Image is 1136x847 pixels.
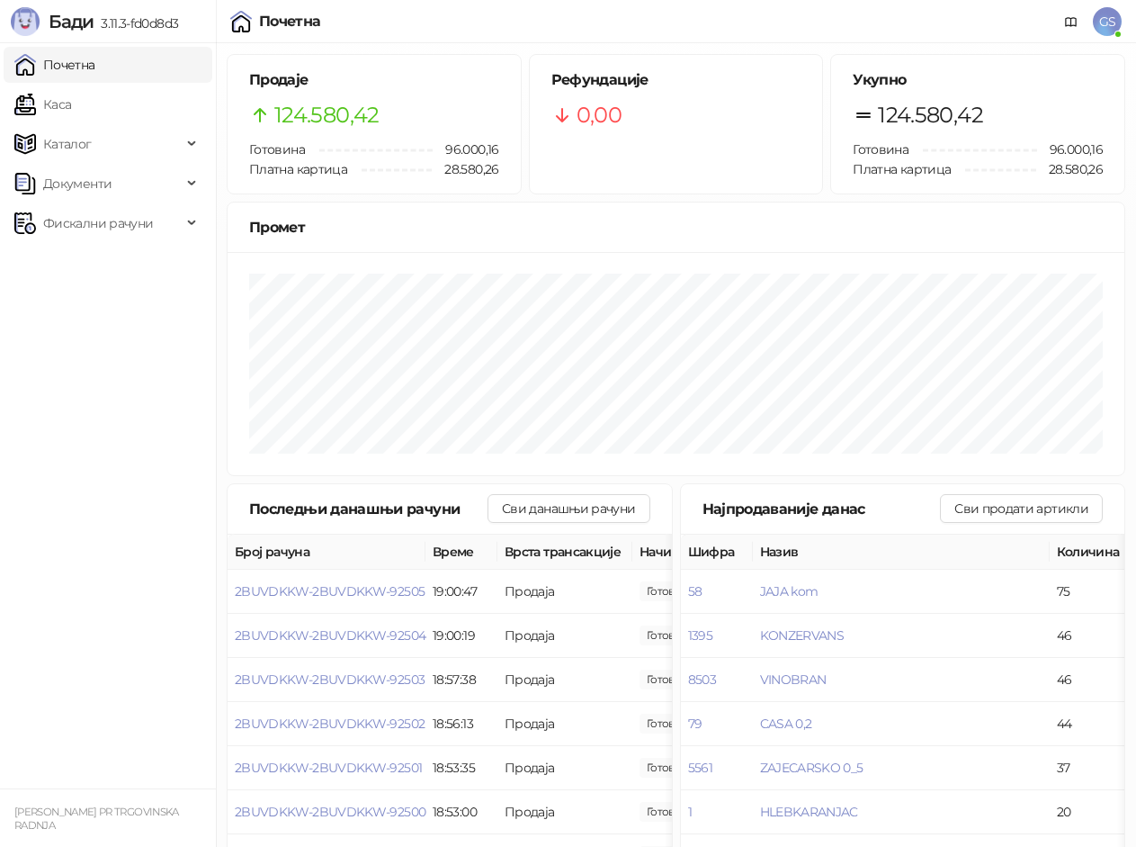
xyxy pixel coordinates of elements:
[688,804,692,820] button: 1
[760,804,858,820] button: HLEBKARANJAC
[487,494,649,523] button: Сви данашњи рачуни
[425,746,497,790] td: 18:53:35
[760,760,863,776] button: ZAJECARSKO 0_5
[640,714,701,734] span: 150,00
[49,11,94,32] span: Бади
[433,140,498,159] span: 96.000,16
[94,15,178,32] span: 3.11.3-fd0d8d3
[249,216,1103,239] div: Промет
[632,535,812,570] th: Начини плаћања
[878,98,983,132] span: 124.580,42
[235,760,422,776] button: 2BUVDKKW-2BUVDKKW-92501
[425,614,497,658] td: 19:00:19
[274,98,380,132] span: 124.580,42
[1036,159,1103,179] span: 28.580,26
[1050,790,1131,834] td: 20
[497,790,632,834] td: Продаја
[640,581,701,601] span: 105,00
[577,98,622,132] span: 0,00
[1050,746,1131,790] td: 37
[43,126,92,162] span: Каталог
[43,205,153,241] span: Фискални рачуни
[551,69,801,91] h5: Рефундације
[853,69,1103,91] h5: Укупно
[688,627,712,644] button: 1395
[235,627,425,644] button: 2BUVDKKW-2BUVDKKW-92504
[497,702,632,746] td: Продаја
[425,790,497,834] td: 18:53:00
[760,671,827,688] button: VINOBRAN
[640,758,701,778] span: 60,00
[640,802,701,822] span: 424,50
[235,583,425,599] button: 2BUVDKKW-2BUVDKKW-92505
[249,498,487,520] div: Последњи данашњи рачуни
[853,161,951,177] span: Платна картица
[14,86,71,122] a: Каса
[432,159,498,179] span: 28.580,26
[688,760,712,776] button: 5561
[497,614,632,658] td: Продаја
[1037,140,1103,159] span: 96.000,16
[1050,702,1131,746] td: 44
[1050,614,1131,658] td: 46
[497,746,632,790] td: Продаја
[43,166,112,202] span: Документи
[497,535,632,570] th: Врста трансакције
[425,570,497,614] td: 19:00:47
[688,583,702,599] button: 58
[497,658,632,702] td: Продаја
[228,535,425,570] th: Број рачуна
[11,7,40,36] img: Logo
[14,47,95,83] a: Почетна
[249,69,499,91] h5: Продаје
[425,702,497,746] td: 18:56:13
[1050,658,1131,702] td: 46
[688,671,716,688] button: 8503
[1050,570,1131,614] td: 75
[853,141,908,158] span: Готовина
[753,535,1050,570] th: Назив
[259,14,321,29] div: Почетна
[425,535,497,570] th: Време
[1093,7,1122,36] span: GS
[760,583,818,599] button: JAJA kom
[640,626,701,645] span: 600,00
[249,141,305,158] span: Готовина
[425,658,497,702] td: 18:57:38
[940,494,1103,523] button: Сви продати артикли
[640,670,701,689] span: 710,00
[1057,7,1086,36] a: Документација
[681,535,753,570] th: Шифра
[760,716,812,732] button: CASA 0,2
[1050,535,1131,570] th: Количина
[702,498,941,520] div: Најпродаваније данас
[497,570,632,614] td: Продаја
[235,716,425,732] button: 2BUVDKKW-2BUVDKKW-92502
[760,627,845,644] button: KONZERVANS
[235,804,425,820] button: 2BUVDKKW-2BUVDKKW-92500
[249,161,347,177] span: Платна картица
[688,716,702,732] button: 79
[14,806,179,832] small: [PERSON_NAME] PR TRGOVINSKA RADNJA
[235,671,425,688] button: 2BUVDKKW-2BUVDKKW-92503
